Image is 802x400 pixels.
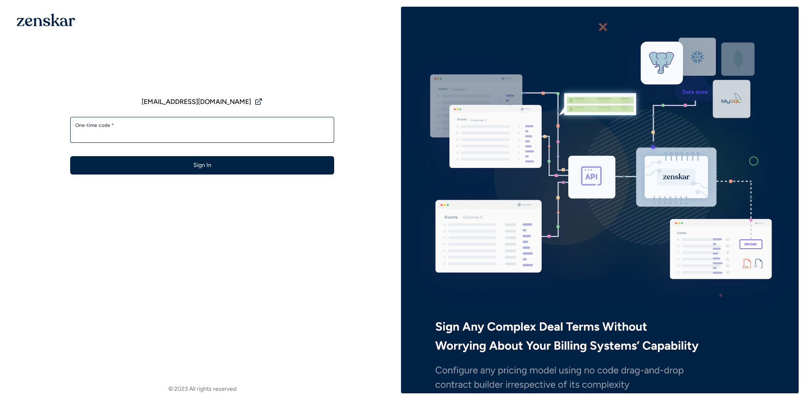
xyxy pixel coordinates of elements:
[70,156,334,175] button: Sign In
[142,97,251,107] span: [EMAIL_ADDRESS][DOMAIN_NAME]
[75,122,329,129] label: One-time code *
[3,385,401,393] footer: © 2023 All rights reserved
[17,13,75,26] img: 1OGAJ2xQqyY4LXKgY66KYq0eOWRCkrZdAb3gUhuVAqdWPZE9SRJmCz+oDMSn4zDLXe31Ii730ItAGKgCKgCCgCikA4Av8PJUP...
